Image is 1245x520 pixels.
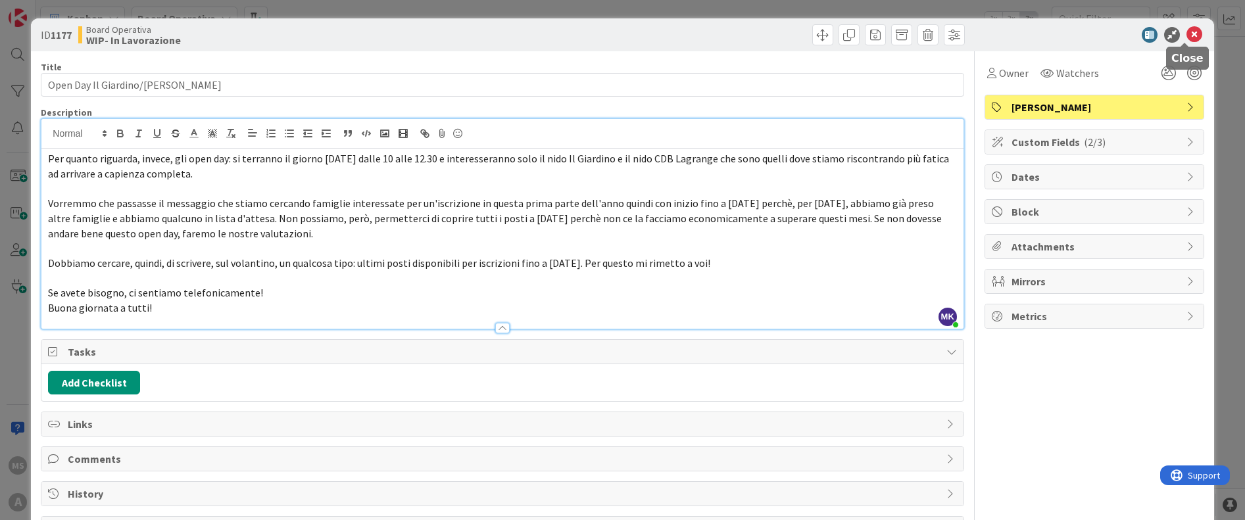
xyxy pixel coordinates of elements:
h5: Close [1171,52,1204,64]
span: Owner [999,65,1029,81]
span: Mirrors [1012,273,1180,289]
b: WIP- In Lavorazione [86,35,181,45]
span: Links [68,416,939,432]
span: Per quanto riguarda, invece, gli open day: si terranno il giorno [DATE] dalle 10 alle 12.30 e int... [48,152,951,180]
label: Title [41,61,62,73]
span: ( 2/3 ) [1084,135,1106,149]
span: Dates [1012,169,1180,185]
span: Description [41,106,92,118]
span: Se avete bisogno, ci sentiamo telefonicamente! [48,286,263,299]
input: type card name here... [41,73,964,97]
span: Support [28,2,60,18]
span: Watchers [1056,65,1099,81]
span: Custom Fields [1012,134,1180,150]
span: Block [1012,204,1180,220]
span: [PERSON_NAME] [1012,99,1180,115]
span: Comments [68,451,939,467]
span: Dobbiamo cercare, quindi, di scrivere, sul volantino, un qualcosa tipo: ultimi posti disponibili ... [48,256,710,270]
span: History [68,486,939,502]
span: Attachments [1012,239,1180,254]
span: ID [41,27,72,43]
span: Tasks [68,344,939,360]
button: Add Checklist [48,371,140,394]
span: Metrics [1012,308,1180,324]
span: Board Operativa [86,24,181,35]
span: MK [939,308,957,326]
span: Buona giornata a tutti! [48,301,152,314]
b: 1177 [51,28,72,41]
span: Vorremmo che passasse il messaggio che stiamo cercando famiglie interessate per un'iscrizione in ... [48,197,944,239]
